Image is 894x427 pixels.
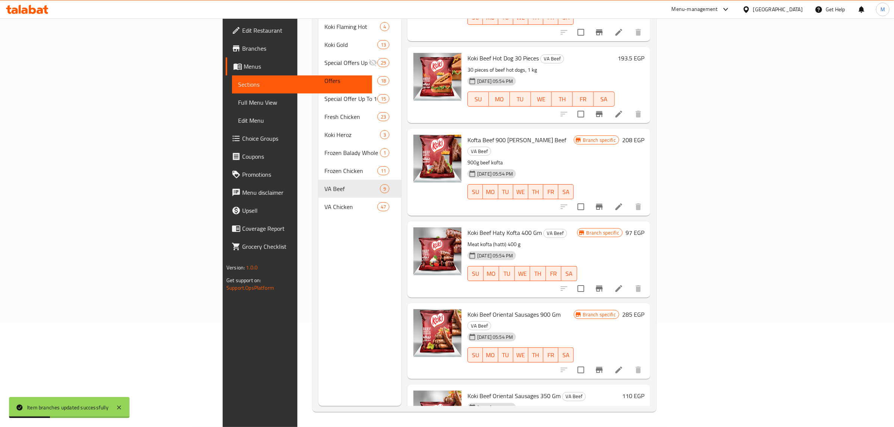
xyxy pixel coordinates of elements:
[318,180,401,198] div: VA Beef9
[226,165,372,183] a: Promotions
[226,275,261,285] span: Get support on:
[531,92,552,107] button: WE
[471,268,480,279] span: SU
[226,263,245,272] span: Version:
[513,184,528,199] button: WE
[573,24,589,40] span: Select to update
[546,266,562,281] button: FR
[474,252,516,259] span: [DATE] 05:54 PM
[629,105,647,123] button: delete
[543,184,558,199] button: FR
[232,111,372,129] a: Edit Menu
[498,184,513,199] button: TU
[580,137,619,144] span: Branch specific
[378,77,389,84] span: 18
[467,92,489,107] button: SU
[467,390,561,401] span: Koki Beef Oriental Sausages 350 Gm
[27,403,109,412] div: Item branches updated successfully
[380,131,389,138] span: 3
[629,280,647,298] button: delete
[483,184,498,199] button: MO
[226,238,372,256] a: Grocery Checklist
[380,23,389,30] span: 4
[546,350,555,361] span: FR
[618,53,644,63] h6: 193.5 EGP
[543,347,558,362] button: FR
[226,129,372,147] a: Choice Groups
[573,362,589,378] span: Select to update
[614,28,623,37] a: Edit menu item
[583,229,622,236] span: Branch specific
[467,147,491,156] div: VA Beef
[501,186,510,197] span: TU
[378,167,389,174] span: 11
[380,130,389,139] div: items
[513,94,528,105] span: TU
[590,280,608,298] button: Branch-specific-item
[580,311,619,318] span: Branch specific
[232,75,372,93] a: Sections
[561,12,570,23] span: SA
[324,130,380,139] div: Koki Heroz
[513,347,528,362] button: WE
[413,135,461,183] img: Kofta Beef 900 Gm Koki Beef
[467,309,561,320] span: Koki Beef Oriental Sausages 900 Gm
[378,203,389,210] span: 47
[244,62,366,71] span: Menus
[471,12,480,23] span: SU
[467,347,483,362] button: SU
[534,94,549,105] span: WE
[561,266,577,281] button: SA
[573,281,589,296] span: Select to update
[528,184,543,199] button: TH
[629,361,647,379] button: delete
[226,183,372,201] a: Menu disclaimer
[378,95,389,102] span: 15
[242,44,366,53] span: Branches
[483,347,498,362] button: MO
[242,26,366,35] span: Edit Restaurant
[549,268,559,279] span: FR
[486,186,495,197] span: MO
[484,266,499,281] button: MO
[492,94,507,105] span: MO
[238,116,366,125] span: Edit Menu
[324,76,377,85] span: Offers
[467,227,542,238] span: Koki Beef Haty Kofta 400 Gm
[467,158,574,167] p: 900g beef kofta
[502,268,512,279] span: TU
[318,198,401,216] div: VA Chicken47
[626,227,644,238] h6: 97 EGP
[318,72,401,90] div: Offers18
[378,59,389,66] span: 29
[318,90,401,108] div: Special Offer Up To 10% Off15
[324,148,380,157] span: Frozen Balady Whole Chicken
[590,361,608,379] button: Branch-specific-item
[380,22,389,31] div: items
[622,391,644,401] h6: 110 EGP
[318,18,401,36] div: Koki Flaming Hot4
[318,162,401,180] div: Frozen Chicken11
[242,152,366,161] span: Coupons
[324,22,380,31] span: Koki Flaming Hot
[324,184,380,193] span: VA Beef
[573,106,589,122] span: Select to update
[318,108,401,126] div: Fresh Chicken23
[555,94,570,105] span: TH
[380,149,389,156] span: 1
[324,202,377,211] span: VA Chicken
[380,185,389,192] span: 9
[378,41,389,48] span: 13
[471,350,480,361] span: SU
[467,240,577,249] p: Meat kofta (hatti) 400 g
[516,350,525,361] span: WE
[324,58,368,67] span: Special Offers Up To 25%
[467,266,483,281] button: SU
[562,392,586,401] div: VA Beef
[561,186,570,197] span: SA
[573,92,594,107] button: FR
[226,57,372,75] a: Menus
